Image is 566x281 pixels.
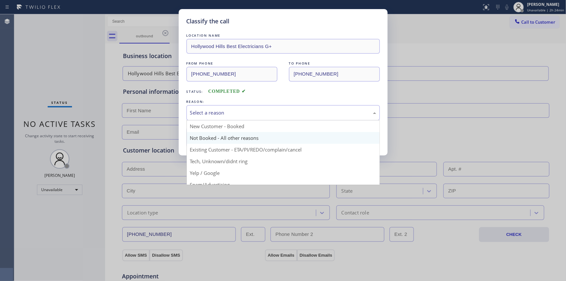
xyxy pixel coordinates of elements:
[187,32,380,39] div: LOCATION NAME
[289,67,380,81] input: To phone
[187,60,277,67] div: FROM PHONE
[289,60,380,67] div: TO PHONE
[187,98,380,105] div: REASON:
[187,120,379,132] div: New Customer - Booked
[187,167,379,179] div: Yelp / Google
[190,109,376,116] div: Select a reason
[208,89,246,94] span: COMPLETED
[187,89,203,94] span: Status:
[187,144,379,155] div: Existing Customer - ETA/PI/REDO/complain/cancel
[187,132,379,144] div: Not Booked - All other reasons
[187,67,277,81] input: From phone
[187,17,230,26] h5: Classify the call
[187,155,379,167] div: Tech, Unknown/didnt ring
[187,179,379,190] div: Spam/Advertising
